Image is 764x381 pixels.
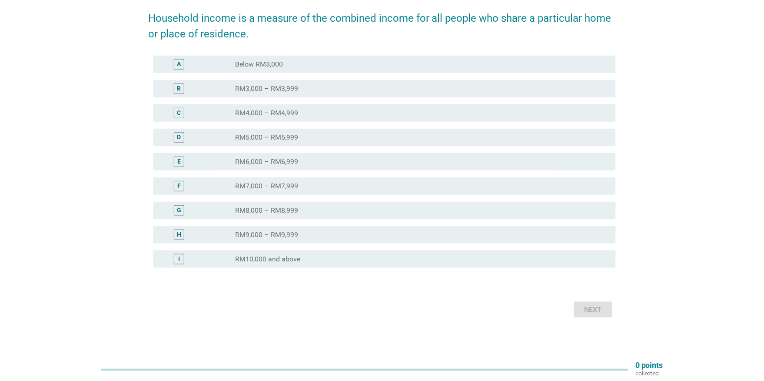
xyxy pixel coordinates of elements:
p: collected [635,370,663,378]
label: RM8,000 – RM8,999 [235,206,298,215]
label: RM10,000 and above [235,255,300,264]
div: F [177,182,181,191]
label: RM4,000 – RM4,999 [235,109,298,117]
div: D [177,133,181,142]
div: G [177,206,181,215]
label: Below RM3,000 [235,60,283,69]
p: 0 points [635,362,663,370]
label: RM3,000 – RM3,999 [235,84,298,93]
div: E [177,157,181,167]
div: B [177,84,181,94]
div: H [177,231,181,240]
div: A [177,60,181,69]
label: RM6,000 – RM6,999 [235,157,298,166]
label: RM5,000 – RM5,999 [235,133,298,142]
div: C [177,109,181,118]
div: I [178,255,180,264]
label: RM9,000 – RM9,999 [235,231,298,239]
label: RM7,000 – RM7,999 [235,182,298,190]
